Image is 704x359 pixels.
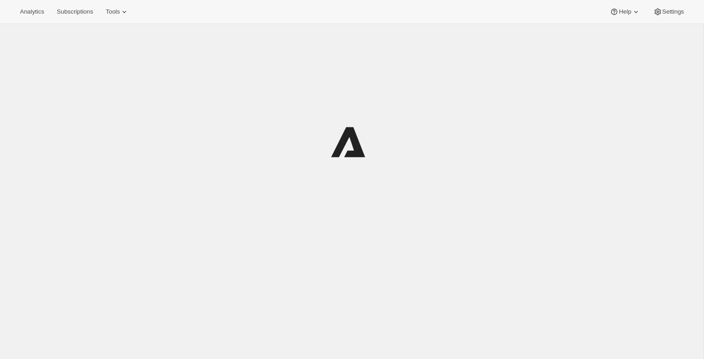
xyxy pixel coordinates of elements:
span: Subscriptions [57,8,93,15]
button: Tools [100,5,134,18]
span: Help [619,8,631,15]
span: Settings [662,8,684,15]
button: Analytics [15,5,49,18]
button: Help [604,5,645,18]
button: Subscriptions [51,5,98,18]
span: Analytics [20,8,44,15]
span: Tools [106,8,120,15]
button: Settings [648,5,689,18]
